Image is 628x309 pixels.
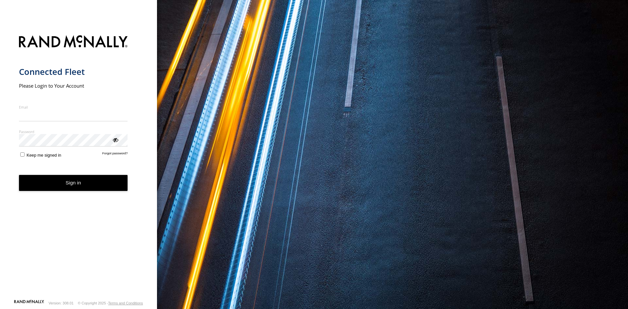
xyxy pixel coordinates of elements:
span: Keep me signed in [26,153,61,158]
h1: Connected Fleet [19,66,128,77]
a: Visit our Website [14,300,44,306]
a: Forgot password? [102,151,128,158]
img: Rand McNally [19,34,128,51]
div: Version: 308.01 [49,301,74,305]
div: ViewPassword [112,136,118,143]
button: Sign in [19,175,128,191]
a: Terms and Conditions [108,301,143,305]
label: Password [19,129,128,134]
div: © Copyright 2025 - [78,301,143,305]
h2: Please Login to Your Account [19,82,128,89]
input: Keep me signed in [20,152,25,157]
form: main [19,31,138,299]
label: Email [19,105,128,110]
